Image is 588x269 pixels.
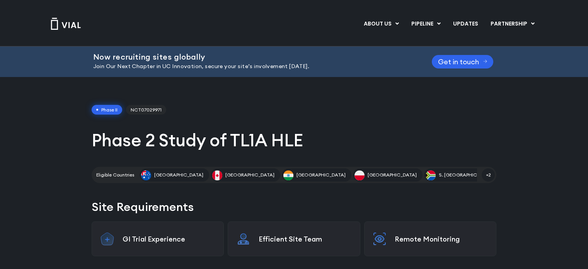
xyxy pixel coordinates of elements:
p: Remote Monitoring [395,235,488,243]
img: Poland [355,170,365,180]
h2: Now recruiting sites globally [93,53,412,61]
a: ABOUT USMenu Toggle [358,17,405,31]
img: Canada [212,170,222,180]
a: Get in touch [432,55,494,69]
p: Join Our Next Chapter in UC Innovation, secure your site’s involvement [DATE]. [93,62,412,71]
img: Australia [141,170,151,180]
span: [GEOGRAPHIC_DATA] [225,171,274,178]
h2: Site Requirements [92,199,496,215]
a: PIPELINEMenu Toggle [405,17,447,31]
p: Efficient Site Team [259,235,352,243]
img: Vial Logo [50,18,81,30]
span: S. [GEOGRAPHIC_DATA] [439,171,493,178]
a: PARTNERSHIPMenu Toggle [484,17,541,31]
p: GI Trial Experience [123,235,216,243]
h2: Eligible Countries [96,171,134,178]
img: India [283,170,293,180]
span: Get in touch [438,59,479,65]
h1: Phase 2 Study of TL1A HLE [92,129,496,151]
span: Phase II [92,105,122,115]
span: [GEOGRAPHIC_DATA] [368,171,417,178]
span: +2 [482,168,495,182]
span: [GEOGRAPHIC_DATA] [297,171,346,178]
a: UPDATES [447,17,484,31]
span: NCT07029971 [126,105,166,115]
span: [GEOGRAPHIC_DATA] [154,171,203,178]
img: S. Africa [426,170,436,180]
